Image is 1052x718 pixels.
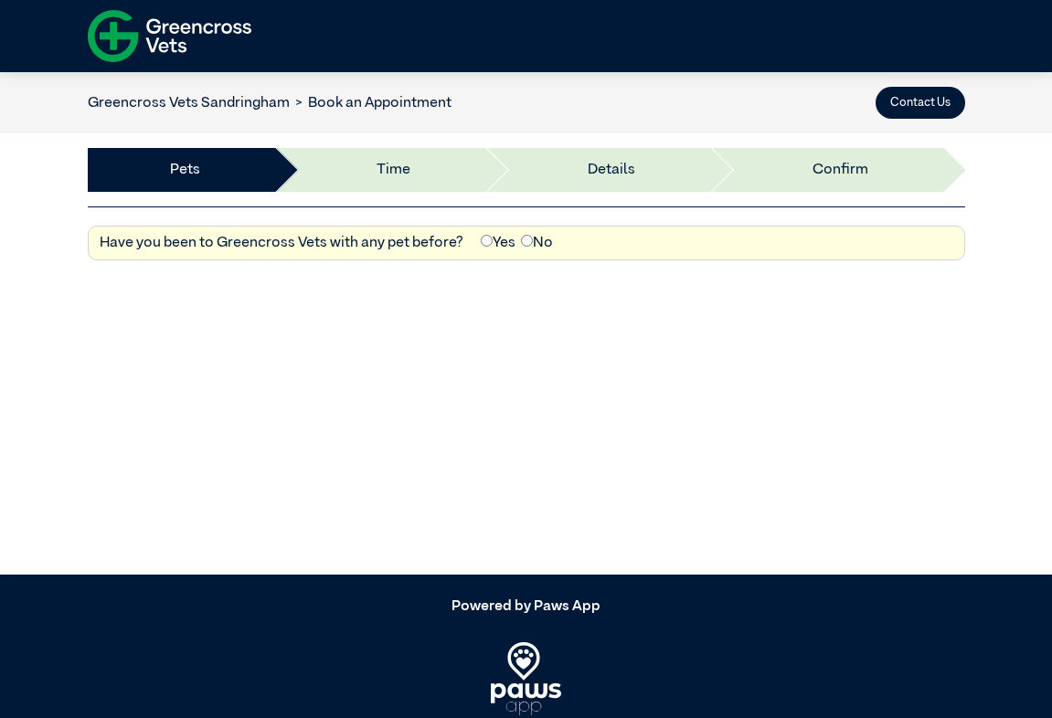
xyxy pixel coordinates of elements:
nav: breadcrumb [88,92,452,114]
a: Pets [170,159,200,181]
img: f-logo [88,5,251,68]
img: PawsApp [491,642,561,715]
input: No [521,235,533,247]
label: Have you been to Greencross Vets with any pet before? [100,232,463,254]
input: Yes [481,235,493,247]
li: Book an Appointment [290,92,452,114]
label: No [521,232,553,254]
button: Contact Us [876,87,965,119]
a: Greencross Vets Sandringham [88,96,290,111]
label: Yes [481,232,515,254]
h5: Powered by Paws App [88,598,965,616]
